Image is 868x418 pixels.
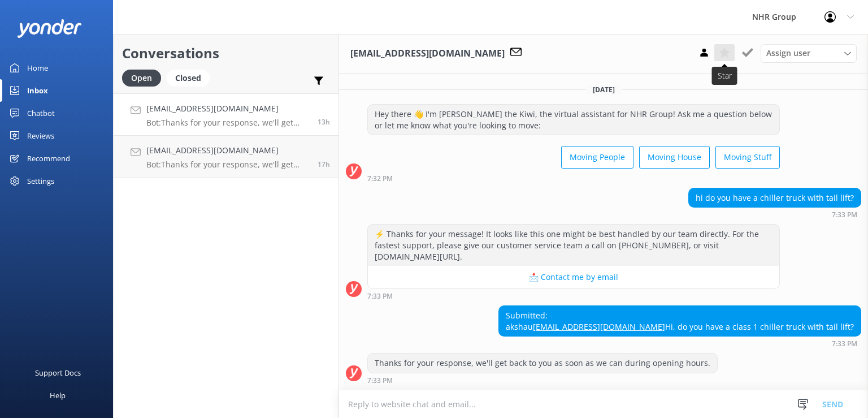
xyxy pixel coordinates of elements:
[146,102,309,115] h4: [EMAIL_ADDRESS][DOMAIN_NAME]
[146,118,309,128] p: Bot: Thanks for your response, we'll get back to you as soon as we can during opening hours.
[27,124,54,147] div: Reviews
[761,44,857,62] div: Assign User
[832,212,857,218] strong: 7:33 PM
[368,105,779,135] div: Hey there 👋 I'm [PERSON_NAME] the Kiwi, the virtual assistant for NHR Group! Ask me a question be...
[27,102,55,124] div: Chatbot
[498,339,861,347] div: Sep 16 2025 07:33pm (UTC +12:00) Pacific/Auckland
[27,147,70,170] div: Recommend
[367,377,393,384] strong: 7:33 PM
[367,175,393,182] strong: 7:32 PM
[122,42,330,64] h2: Conversations
[35,361,81,384] div: Support Docs
[27,170,54,192] div: Settings
[17,19,82,38] img: yonder-white-logo.png
[368,354,717,373] div: Thanks for your response, we'll get back to you as soon as we can during opening hours.
[832,341,857,347] strong: 7:33 PM
[167,70,210,87] div: Closed
[146,160,309,170] p: Bot: Thanks for your response, we'll get back to you as soon as we can during opening hours.
[318,117,330,127] span: Sep 16 2025 07:33pm (UTC +12:00) Pacific/Auckland
[688,210,861,218] div: Sep 16 2025 07:33pm (UTC +12:00) Pacific/Auckland
[146,144,309,157] h4: [EMAIL_ADDRESS][DOMAIN_NAME]
[27,57,48,79] div: Home
[318,160,330,169] span: Sep 16 2025 03:13pm (UTC +12:00) Pacific/Auckland
[167,71,215,84] a: Closed
[715,146,780,169] button: Moving Stuff
[533,321,665,332] a: [EMAIL_ADDRESS][DOMAIN_NAME]
[586,85,622,94] span: [DATE]
[766,47,810,59] span: Assign user
[114,93,338,136] a: [EMAIL_ADDRESS][DOMAIN_NAME]Bot:Thanks for your response, we'll get back to you as soon as we can...
[367,376,718,384] div: Sep 16 2025 07:33pm (UTC +12:00) Pacific/Auckland
[368,225,779,266] div: ⚡ Thanks for your message! It looks like this one might be best handled by our team directly. For...
[27,79,48,102] div: Inbox
[639,146,710,169] button: Moving House
[367,293,393,300] strong: 7:33 PM
[367,292,780,300] div: Sep 16 2025 07:33pm (UTC +12:00) Pacific/Auckland
[350,46,505,61] h3: [EMAIL_ADDRESS][DOMAIN_NAME]
[368,266,779,288] button: 📩 Contact me by email
[122,71,167,84] a: Open
[499,306,861,336] div: Submitted: akshau Hi, do you have a class 1 chiller truck with tail lift?
[689,188,861,208] div: hi do you have a chiller truck with tail lift?
[122,70,161,87] div: Open
[114,136,338,178] a: [EMAIL_ADDRESS][DOMAIN_NAME]Bot:Thanks for your response, we'll get back to you as soon as we can...
[561,146,633,169] button: Moving People
[50,384,66,407] div: Help
[367,174,780,182] div: Sep 16 2025 07:32pm (UTC +12:00) Pacific/Auckland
